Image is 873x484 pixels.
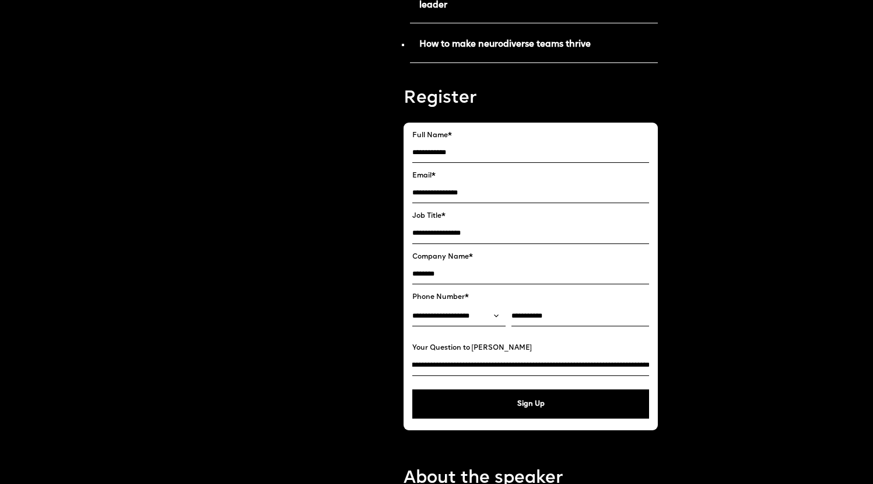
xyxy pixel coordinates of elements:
label: Job Title [412,212,650,220]
button: Sign Up [412,389,650,419]
p: Register [404,86,658,111]
label: Full Name [412,131,650,140]
label: Company Name [412,253,650,261]
label: Your Question to [PERSON_NAME] [412,344,650,352]
label: Email [412,172,650,180]
strong: How to make neurodiverse teams thrive [419,40,591,49]
label: Phone Number [412,293,650,301]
